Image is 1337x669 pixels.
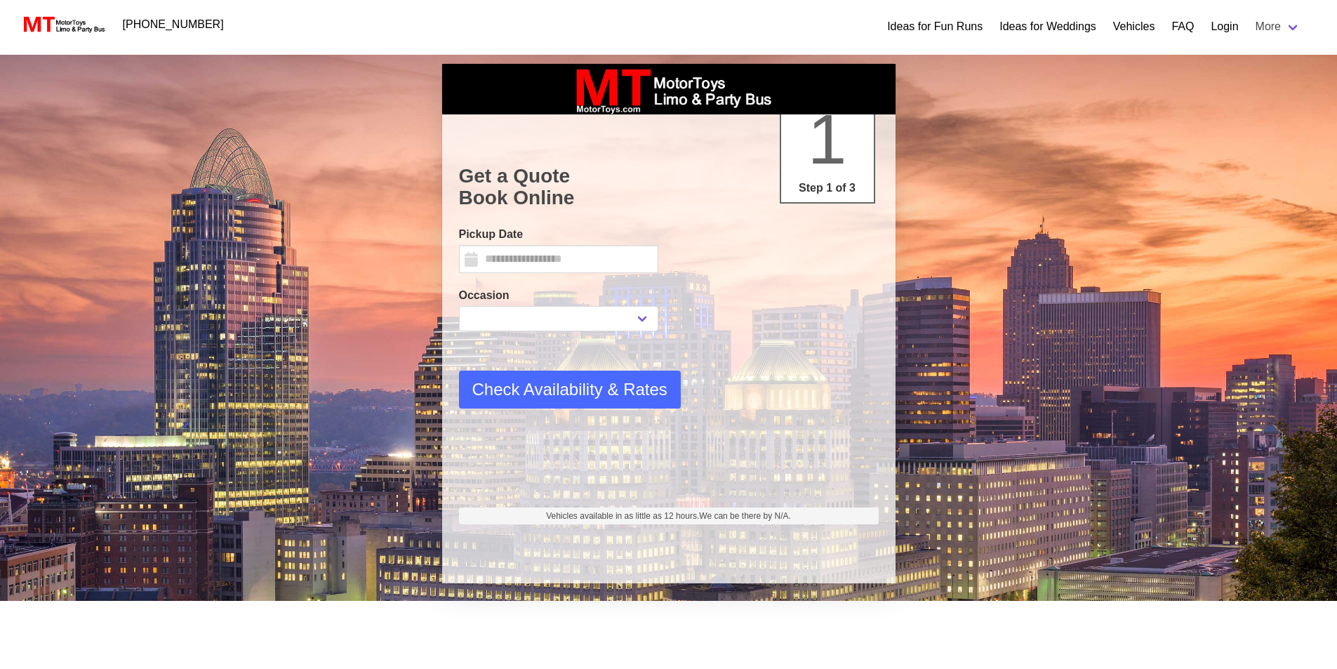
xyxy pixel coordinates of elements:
a: Login [1211,18,1238,35]
a: Ideas for Fun Runs [887,18,983,35]
a: More [1247,13,1309,41]
label: Pickup Date [459,226,658,243]
img: box_logo_brand.jpeg [564,64,774,114]
a: [PHONE_NUMBER] [114,11,232,39]
span: Vehicles available in as little as 12 hours. [546,510,791,522]
img: MotorToys Logo [20,15,106,34]
span: 1 [808,100,847,178]
a: FAQ [1171,18,1194,35]
a: Vehicles [1113,18,1155,35]
label: Occasion [459,287,658,304]
span: We can be there by N/A. [699,511,791,521]
span: Check Availability & Rates [472,377,667,402]
h1: Get a Quote Book Online [459,165,879,209]
button: Check Availability & Rates [459,371,681,409]
a: Ideas for Weddings [999,18,1096,35]
p: Step 1 of 3 [787,180,868,197]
